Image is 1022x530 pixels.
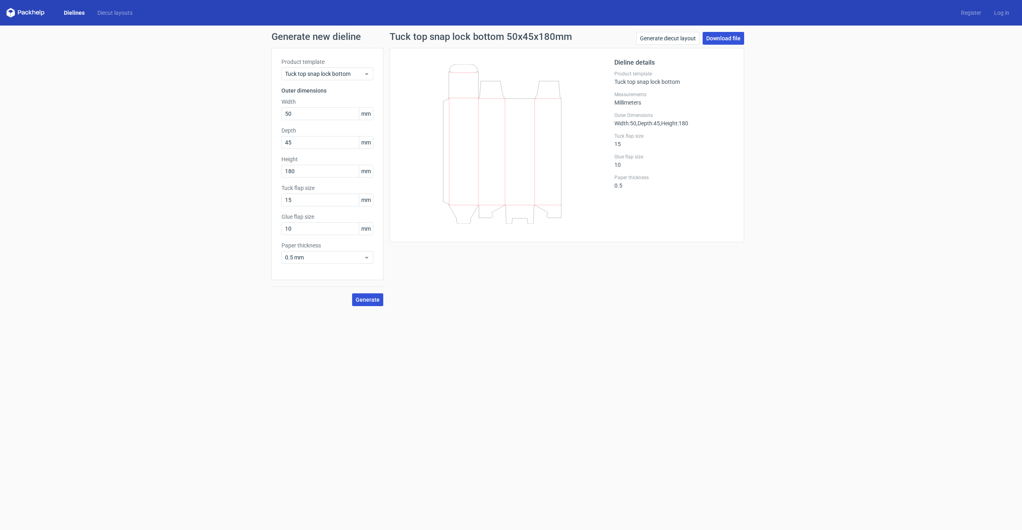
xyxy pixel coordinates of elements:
[614,91,734,106] div: Millimeters
[614,133,734,139] label: Tuck flap size
[614,154,734,160] label: Glue flap size
[271,32,751,42] h1: Generate new dieline
[281,127,373,134] label: Depth
[636,32,699,45] a: Generate diecut layout
[359,136,373,148] span: mm
[614,91,734,98] label: Measurements
[390,32,572,42] h1: Tuck top snap lock bottom 50x45x180mm
[281,87,373,95] h3: Outer dimensions
[281,98,373,106] label: Width
[955,9,988,17] a: Register
[352,293,383,306] button: Generate
[359,223,373,235] span: mm
[281,213,373,221] label: Glue flap size
[614,71,734,85] div: Tuck top snap lock bottom
[703,32,744,45] a: Download file
[614,112,734,119] label: Outer Dimensions
[281,241,373,249] label: Paper thickness
[614,133,734,147] div: 15
[614,154,734,168] div: 10
[636,120,660,127] span: , Depth : 45
[614,174,734,181] label: Paper thickness
[57,9,91,17] a: Dielines
[614,120,636,127] span: Width : 50
[285,253,364,261] span: 0.5 mm
[988,9,1016,17] a: Log in
[614,58,734,67] h2: Dieline details
[281,58,373,66] label: Product template
[359,194,373,206] span: mm
[285,70,364,78] span: Tuck top snap lock bottom
[281,184,373,192] label: Tuck flap size
[356,297,380,303] span: Generate
[359,165,373,177] span: mm
[660,120,688,127] span: , Height : 180
[359,108,373,120] span: mm
[281,155,373,163] label: Height
[614,71,734,77] label: Product template
[91,9,139,17] a: Diecut layouts
[614,174,734,189] div: 0.5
